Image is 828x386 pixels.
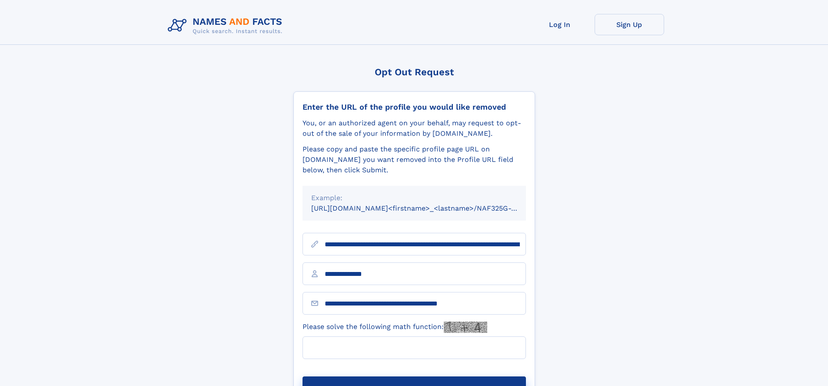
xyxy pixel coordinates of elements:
[311,204,542,212] small: [URL][DOMAIN_NAME]<firstname>_<lastname>/NAF325G-xxxxxxxx
[164,14,289,37] img: Logo Names and Facts
[303,144,526,175] div: Please copy and paste the specific profile page URL on [DOMAIN_NAME] you want removed into the Pr...
[595,14,664,35] a: Sign Up
[525,14,595,35] a: Log In
[303,322,487,333] label: Please solve the following math function:
[311,193,517,203] div: Example:
[303,118,526,139] div: You, or an authorized agent on your behalf, may request to opt-out of the sale of your informatio...
[303,102,526,112] div: Enter the URL of the profile you would like removed
[293,67,535,77] div: Opt Out Request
